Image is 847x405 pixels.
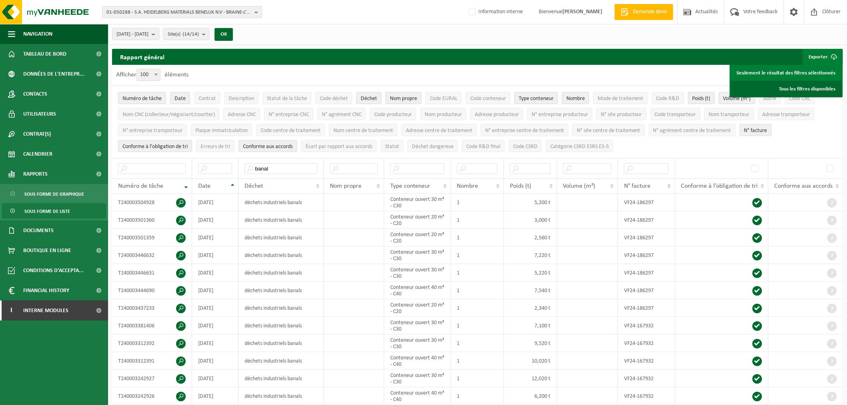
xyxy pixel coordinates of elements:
span: Tableau de bord [23,44,66,64]
td: VF24-167932 [618,352,675,370]
span: N° entreprise producteur [532,112,588,118]
td: T240003437233 [112,299,192,317]
span: Code EURAL [430,96,458,102]
td: 2,560 t [504,229,557,247]
td: Conteneur ouvert 30 m³ - C30 [384,335,451,352]
button: ContratContrat: Activate to sort [194,92,220,104]
span: Nom CNC (collecteur/négociant/courtier) [122,112,215,118]
span: Interne modules [23,301,68,321]
span: Boutique en ligne [23,241,71,261]
span: Code R&D [656,96,680,102]
td: VF24-167932 [618,370,675,387]
span: Code transporteur [655,112,696,118]
td: VF24-186297 [618,264,675,282]
td: 9,520 t [504,335,557,352]
button: Écart par rapport aux accordsÉcart par rapport aux accords: Activate to sort [301,140,377,152]
td: déchets industriels banals [239,229,324,247]
span: Volume (m³) [723,96,751,102]
span: Écart par rapport aux accords [305,144,372,150]
button: [DATE] - [DATE] [112,28,159,40]
button: Mode de traitementMode de traitement: Activate to sort [593,92,648,104]
td: 1 [451,247,504,264]
span: Déchet dangereux [412,144,454,150]
button: N° entreprise CNCN° entreprise CNC: Activate to sort [264,108,313,120]
td: Conteneur ouvert 40 m³ - C40 [384,352,451,370]
span: Statut [385,144,399,150]
button: Numéro de tâcheNuméro de tâche: Activate to remove sorting [118,92,166,104]
td: Conteneur ouvert 30 m³ - C30 [384,317,451,335]
td: [DATE] [192,317,239,335]
a: Sous forme de liste [2,203,106,219]
td: 1 [451,370,504,387]
strong: [PERSON_NAME] [562,9,602,15]
button: Code R&DCode R&amp;D: Activate to sort [652,92,684,104]
td: déchets industriels banals [239,282,324,299]
span: 100 [136,69,161,81]
td: déchets industriels banals [239,264,324,282]
button: Code R&D finalCode R&amp;D final: Activate to sort [462,140,505,152]
button: NombreNombre: Activate to sort [562,92,589,104]
span: Navigation [23,24,52,44]
td: 12,020 t [504,370,557,387]
td: VF24-186297 [618,194,675,211]
td: T240003446631 [112,264,192,282]
span: Utilisateurs [23,104,56,124]
span: Nombre [457,183,478,189]
button: Poids (t)Poids (t): Activate to sort [688,92,715,104]
button: Site(s)(14/14) [163,28,210,40]
td: 7,100 t [504,317,557,335]
td: déchets industriels banals [239,387,324,405]
button: Code centre de traitementCode centre de traitement: Activate to sort [256,124,325,136]
span: Nom centre de traitement [333,128,393,134]
td: [DATE] [192,194,239,211]
span: Documents [23,221,54,241]
button: 01-050288 - S.A. HEIDELBERG MATERIALS BENELUX N.V - BRAINE-L'ALLEUD [102,6,262,18]
span: Volume (m³) [563,183,596,189]
button: Adresse transporteurAdresse transporteur: Activate to sort [758,108,815,120]
span: Sous forme de graphique [24,186,84,202]
button: StatutStatut: Activate to sort [381,140,403,152]
td: 1 [451,352,504,370]
td: VF24-167932 [618,335,675,352]
span: Déchet [361,96,377,102]
span: Site(s) [168,28,199,40]
button: DateDate: Activate to sort [170,92,190,104]
td: T240003312391 [112,352,192,370]
td: déchets industriels banals [239,299,324,317]
button: Exporter [803,49,842,65]
td: VF24-186297 [618,299,675,317]
span: N° facture [624,183,650,189]
td: T240003444690 [112,282,192,299]
td: [DATE] [192,282,239,299]
span: Code R&D final [466,144,500,150]
span: Erreurs de tri [201,144,230,150]
span: Contacts [23,84,47,104]
td: déchets industriels banals [239,317,324,335]
td: Conteneur ouvert 40 m³ - C40 [384,282,451,299]
td: 1 [451,335,504,352]
button: N° site producteurN° site producteur : Activate to sort [596,108,646,120]
span: Conforme aux accords [775,183,833,189]
td: T240003501359 [112,229,192,247]
span: Poids (t) [510,183,531,189]
button: Code transporteurCode transporteur: Activate to sort [650,108,700,120]
span: Type conteneur [519,96,554,102]
span: Code CNC [789,96,811,102]
button: Nom transporteurNom transporteur: Activate to sort [704,108,754,120]
td: T240003446632 [112,247,192,264]
span: Code conteneur [470,96,506,102]
button: N° site centre de traitementN° site centre de traitement: Activate to sort [572,124,645,136]
span: Données de l'entrepr... [23,64,84,84]
td: 3,000 t [504,211,557,229]
td: déchets industriels banals [239,194,324,211]
td: 5,220 t [504,264,557,282]
td: Conteneur ouvert 20 m³ - C20 [384,229,451,247]
td: 1 [451,282,504,299]
span: Catégorie CSRD ESRS E5-5 [550,144,609,150]
button: N° entreprise producteurN° entreprise producteur: Activate to sort [527,108,592,120]
span: Poids (t) [692,96,711,102]
span: Code centre de traitement [261,128,321,134]
td: 1 [451,211,504,229]
td: 5,200 t [504,194,557,211]
td: [DATE] [192,335,239,352]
